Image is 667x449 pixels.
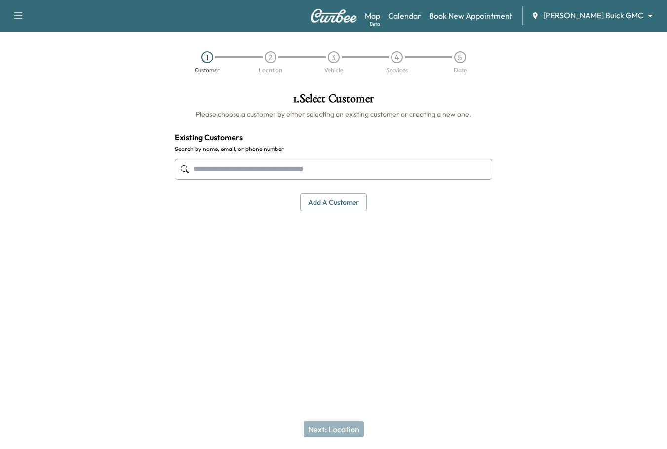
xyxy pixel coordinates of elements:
[310,9,357,23] img: Curbee Logo
[175,131,493,143] h4: Existing Customers
[429,10,512,22] a: Book New Appointment
[201,51,213,63] div: 1
[365,10,380,22] a: MapBeta
[175,93,493,110] h1: 1 . Select Customer
[388,10,421,22] a: Calendar
[195,67,220,73] div: Customer
[265,51,276,63] div: 2
[454,51,466,63] div: 5
[324,67,343,73] div: Vehicle
[543,10,643,21] span: [PERSON_NAME] Buick GMC
[259,67,282,73] div: Location
[175,110,493,119] h6: Please choose a customer by either selecting an existing customer or creating a new one.
[300,193,367,212] button: Add a customer
[175,145,493,153] label: Search by name, email, or phone number
[454,67,467,73] div: Date
[370,20,380,28] div: Beta
[328,51,340,63] div: 3
[386,67,408,73] div: Services
[391,51,403,63] div: 4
